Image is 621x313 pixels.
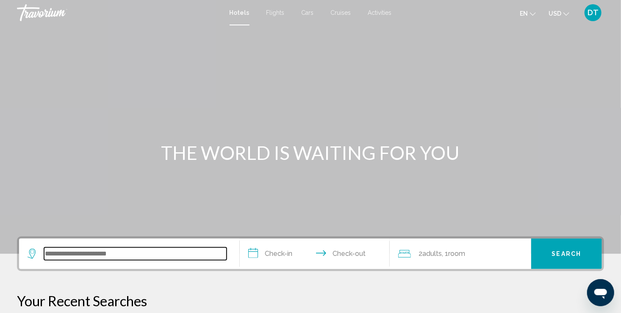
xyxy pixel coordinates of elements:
[588,8,599,17] span: DT
[230,9,250,16] a: Hotels
[520,10,528,17] span: en
[448,250,465,258] span: Room
[520,7,536,19] button: Change language
[302,9,314,16] a: Cars
[531,239,602,269] button: Search
[422,250,442,258] span: Adults
[266,9,285,16] a: Flights
[587,279,614,306] iframe: Button to launch messaging window
[390,239,531,269] button: Travelers: 2 adults, 0 children
[552,251,582,258] span: Search
[240,239,390,269] button: Check in and out dates
[582,4,604,22] button: User Menu
[549,10,561,17] span: USD
[19,239,602,269] div: Search widget
[152,142,469,164] h1: THE WORLD IS WAITING FOR YOU
[419,248,442,260] span: 2
[368,9,392,16] a: Activities
[17,292,604,309] p: Your Recent Searches
[17,4,221,21] a: Travorium
[549,7,569,19] button: Change currency
[331,9,351,16] a: Cruises
[442,248,465,260] span: , 1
